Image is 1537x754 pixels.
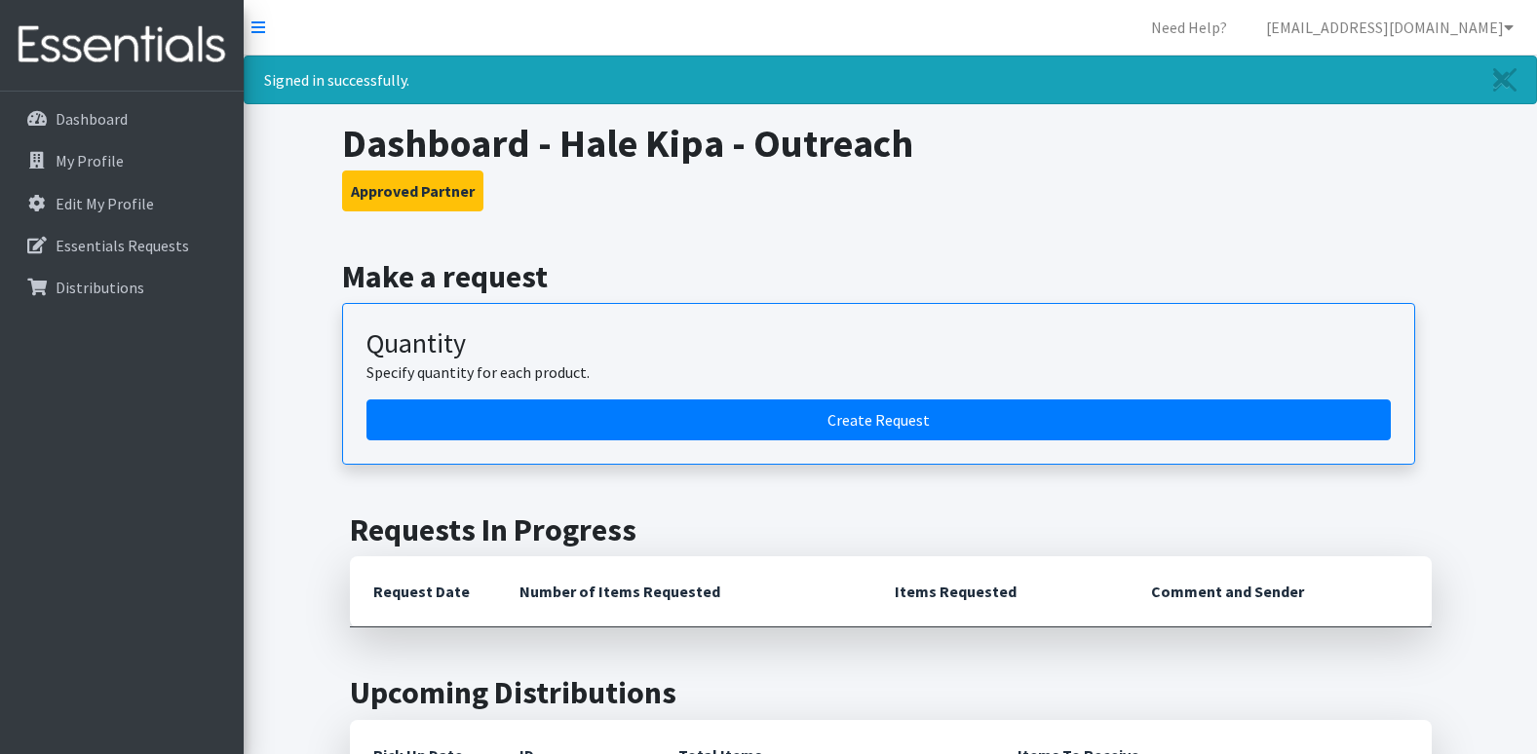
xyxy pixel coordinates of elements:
a: Dashboard [8,99,236,138]
th: Number of Items Requested [496,556,872,627]
h2: Upcoming Distributions [350,674,1432,711]
a: Close [1474,57,1536,103]
a: [EMAIL_ADDRESS][DOMAIN_NAME] [1250,8,1529,47]
h1: Dashboard - Hale Kipa - Outreach [342,120,1439,167]
p: Essentials Requests [56,236,189,255]
h2: Make a request [342,258,1439,295]
h3: Quantity [366,327,1391,360]
a: Need Help? [1135,8,1243,47]
button: Approved Partner [342,170,483,211]
a: Edit My Profile [8,184,236,223]
p: Edit My Profile [56,194,154,213]
p: Distributions [56,278,144,297]
th: Comment and Sender [1128,556,1431,627]
a: My Profile [8,141,236,180]
div: Signed in successfully. [244,56,1537,104]
img: HumanEssentials [8,13,236,78]
p: Specify quantity for each product. [366,360,1391,384]
a: Create a request by quantity [366,399,1391,440]
p: Dashboard [56,109,128,129]
a: Distributions [8,268,236,307]
a: Essentials Requests [8,226,236,265]
h2: Requests In Progress [350,511,1432,548]
p: My Profile [56,151,124,170]
th: Items Requested [871,556,1128,627]
th: Request Date [350,556,496,627]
